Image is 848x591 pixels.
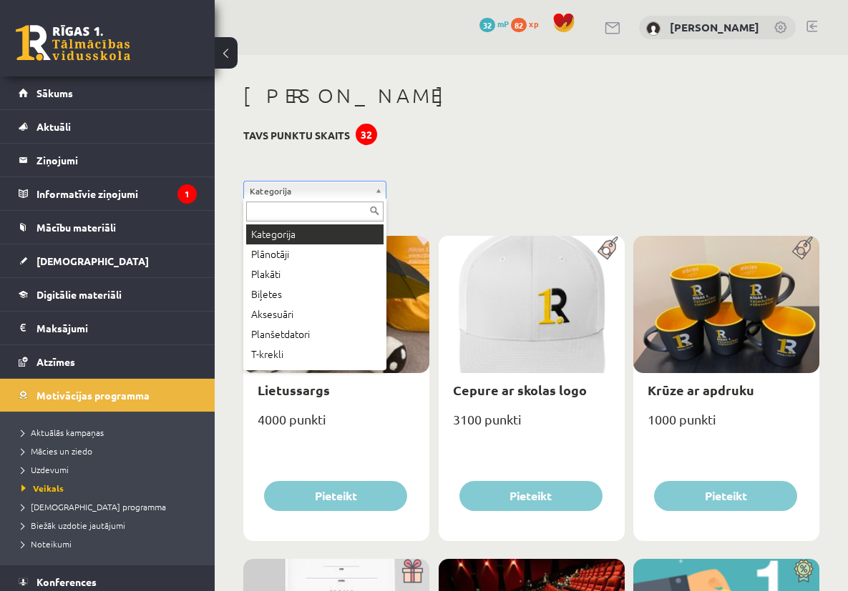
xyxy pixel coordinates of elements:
[246,304,384,324] div: Aksesuāri
[246,344,384,364] div: T-krekli
[246,324,384,344] div: Planšetdatori
[246,244,384,264] div: Plānotāji
[246,284,384,304] div: Biļetes
[246,364,384,384] div: Suvenīri
[246,264,384,284] div: Plakāti
[246,224,384,244] div: Kategorija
